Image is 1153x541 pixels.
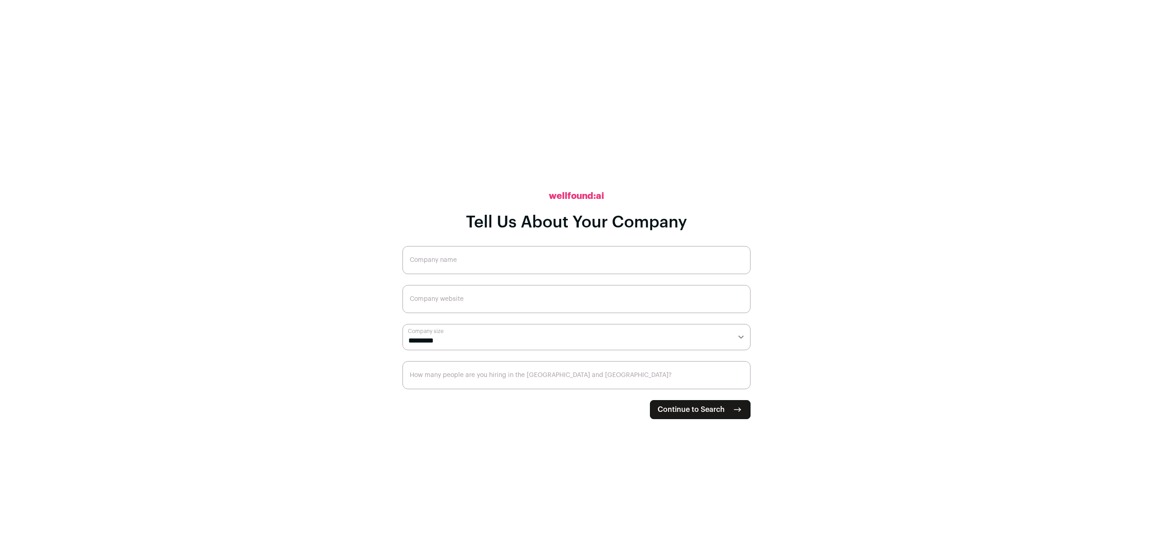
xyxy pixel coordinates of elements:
[402,285,751,313] input: Company website
[549,190,604,203] h2: wellfound:ai
[402,246,751,274] input: Company name
[650,400,751,419] button: Continue to Search
[466,213,687,232] h1: Tell Us About Your Company
[402,361,751,389] input: How many people are you hiring in the US and Canada?
[658,404,725,415] span: Continue to Search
